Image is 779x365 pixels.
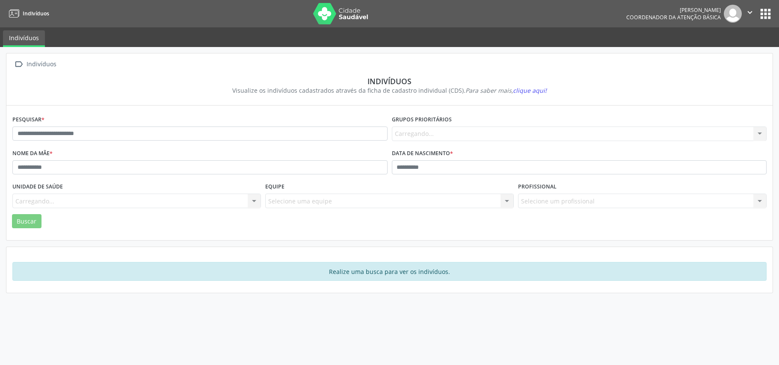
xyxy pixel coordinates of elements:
[3,30,45,47] a: Indivíduos
[25,58,58,71] div: Indivíduos
[6,6,49,21] a: Indivíduos
[626,14,721,21] span: Coordenador da Atenção Básica
[392,147,453,160] label: Data de nascimento
[465,86,547,94] i: Para saber mais,
[742,5,758,23] button: 
[18,77,761,86] div: Indivíduos
[12,113,44,127] label: Pesquisar
[12,262,767,281] div: Realize uma busca para ver os indivíduos.
[12,58,58,71] a:  Indivíduos
[513,86,547,94] span: clique aqui!
[724,5,742,23] img: img
[23,10,49,17] span: Indivíduos
[745,8,755,17] i: 
[265,180,284,194] label: Equipe
[518,180,557,194] label: Profissional
[392,113,452,127] label: Grupos prioritários
[626,6,721,14] div: [PERSON_NAME]
[12,180,63,194] label: Unidade de saúde
[18,86,761,95] div: Visualize os indivíduos cadastrados através da ficha de cadastro individual (CDS).
[12,214,41,229] button: Buscar
[12,147,53,160] label: Nome da mãe
[758,6,773,21] button: apps
[12,58,25,71] i: 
